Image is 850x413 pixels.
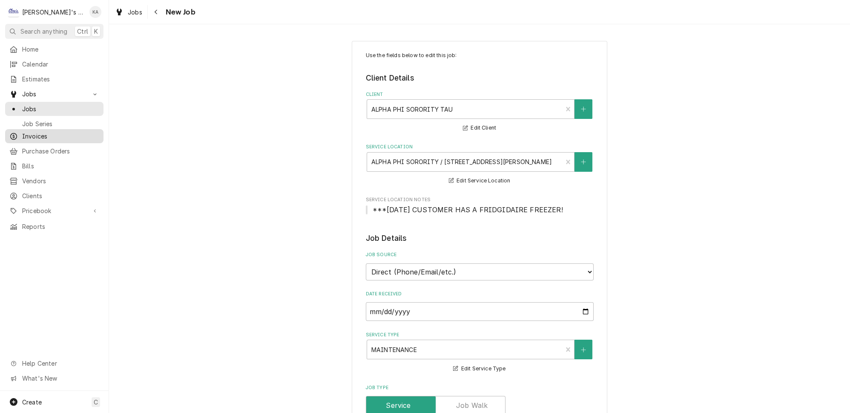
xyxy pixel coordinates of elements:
[89,6,101,18] div: Korey Austin's Avatar
[5,24,103,39] button: Search anythingCtrlK
[373,205,563,214] span: ***[DATE] CUSTOMER HAS A FRIDGIDAIRE FREEZER!
[366,251,594,280] div: Job Source
[5,117,103,131] a: Job Series
[22,374,98,383] span: What's New
[163,6,195,18] span: New Job
[5,57,103,71] a: Calendar
[8,6,20,18] div: Clay's Refrigeration's Avatar
[5,159,103,173] a: Bills
[366,144,594,186] div: Service Location
[94,398,98,407] span: C
[22,75,99,84] span: Estimates
[22,176,99,185] span: Vendors
[5,189,103,203] a: Clients
[5,219,103,234] a: Reports
[5,356,103,370] a: Go to Help Center
[5,129,103,143] a: Invoices
[366,233,594,244] legend: Job Details
[366,251,594,258] label: Job Source
[366,302,594,321] input: yyyy-mm-dd
[5,174,103,188] a: Vendors
[22,132,99,141] span: Invoices
[22,60,99,69] span: Calendar
[462,123,497,133] button: Edit Client
[22,119,99,128] span: Job Series
[366,291,594,297] label: Date Received
[22,359,98,368] span: Help Center
[22,399,42,406] span: Create
[574,340,592,359] button: Create New Service
[366,91,594,133] div: Client
[22,191,99,200] span: Clients
[22,206,86,215] span: Pricebook
[22,8,85,17] div: [PERSON_NAME]'s Refrigeration
[22,90,86,98] span: Jobs
[149,5,163,19] button: Navigate back
[22,45,99,54] span: Home
[366,196,594,203] span: Service Location Notes
[94,27,98,36] span: K
[5,371,103,385] a: Go to What's New
[448,176,512,186] button: Edit Service Location
[366,332,594,338] label: Service Type
[128,8,142,17] span: Jobs
[20,27,67,36] span: Search anything
[366,52,594,59] p: Use the fields below to edit this job:
[22,222,99,231] span: Reports
[22,147,99,156] span: Purchase Orders
[22,162,99,170] span: Bills
[112,5,146,19] a: Jobs
[366,144,594,150] label: Service Location
[5,102,103,116] a: Jobs
[366,205,594,215] span: Service Location Notes
[581,347,586,353] svg: Create New Service
[22,104,99,113] span: Jobs
[5,87,103,101] a: Go to Jobs
[452,364,507,374] button: Edit Service Type
[8,6,20,18] div: C
[366,384,594,391] label: Job Type
[366,291,594,321] div: Date Received
[5,144,103,158] a: Purchase Orders
[366,332,594,374] div: Service Type
[581,159,586,165] svg: Create New Location
[89,6,101,18] div: KA
[366,196,594,215] div: Service Location Notes
[5,72,103,86] a: Estimates
[366,72,594,84] legend: Client Details
[366,91,594,98] label: Client
[581,106,586,112] svg: Create New Client
[77,27,88,36] span: Ctrl
[5,42,103,56] a: Home
[5,204,103,218] a: Go to Pricebook
[574,99,592,119] button: Create New Client
[574,152,592,172] button: Create New Location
